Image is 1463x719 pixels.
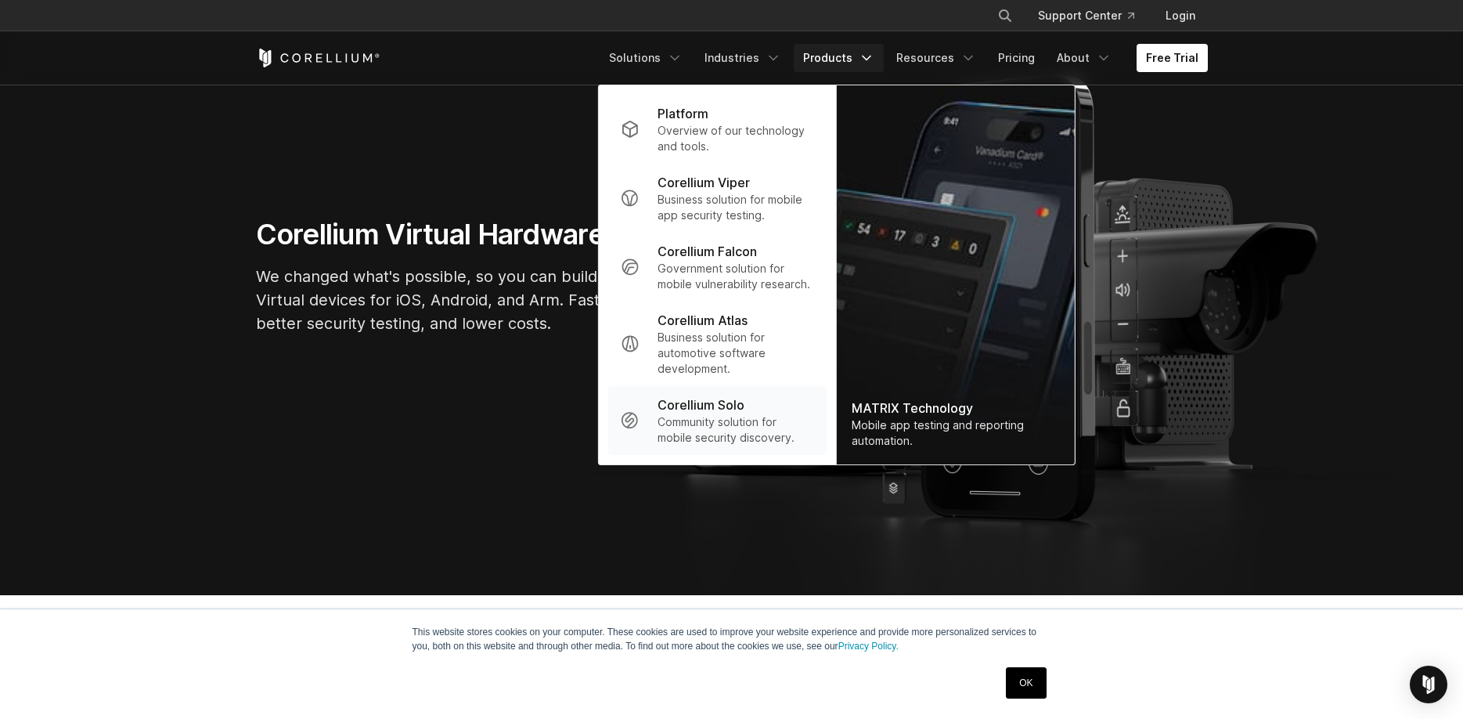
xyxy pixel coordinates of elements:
[658,123,813,154] p: Overview of our technology and tools.
[978,2,1208,30] div: Navigation Menu
[607,233,826,302] a: Corellium Falcon Government solution for mobile vulnerability research.
[852,399,1058,417] div: MATRIX Technology
[607,164,826,233] a: Corellium Viper Business solution for mobile app security testing.
[836,85,1074,464] img: Matrix_WebNav_1x
[658,173,750,192] p: Corellium Viper
[600,44,1208,72] div: Navigation Menu
[1153,2,1208,30] a: Login
[658,261,813,292] p: Government solution for mobile vulnerability research.
[256,217,726,252] h1: Corellium Virtual Hardware
[607,95,826,164] a: Platform Overview of our technology and tools.
[600,44,692,72] a: Solutions
[1025,2,1147,30] a: Support Center
[413,625,1051,653] p: This website stores cookies on your computer. These cookies are used to improve your website expe...
[838,641,899,652] a: Privacy Policy.
[607,302,826,386] a: Corellium Atlas Business solution for automotive software development.
[658,311,748,330] p: Corellium Atlas
[1006,667,1046,699] a: OK
[695,44,791,72] a: Industries
[658,330,813,377] p: Business solution for automotive software development.
[658,414,813,446] p: Community solution for mobile security discovery.
[989,44,1044,72] a: Pricing
[1047,44,1121,72] a: About
[607,386,826,455] a: Corellium Solo Community solution for mobile security discovery.
[794,44,884,72] a: Products
[991,2,1019,30] button: Search
[256,49,380,67] a: Corellium Home
[658,104,708,123] p: Platform
[887,44,986,72] a: Resources
[256,265,726,335] p: We changed what's possible, so you can build what's next. Virtual devices for iOS, Android, and A...
[852,417,1058,449] div: Mobile app testing and reporting automation.
[1410,666,1447,703] div: Open Intercom Messenger
[658,396,744,414] p: Corellium Solo
[658,242,757,261] p: Corellium Falcon
[836,85,1074,464] a: MATRIX Technology Mobile app testing and reporting automation.
[658,192,813,223] p: Business solution for mobile app security testing.
[1137,44,1208,72] a: Free Trial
